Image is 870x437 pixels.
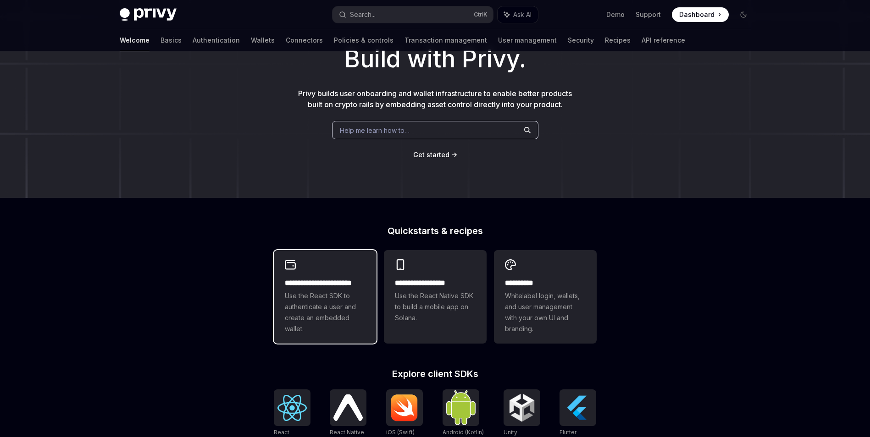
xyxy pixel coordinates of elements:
[679,10,715,19] span: Dashboard
[277,395,307,421] img: React
[330,429,364,436] span: React Native
[386,389,423,437] a: iOS (Swift)iOS (Swift)
[504,429,517,436] span: Unity
[560,429,576,436] span: Flutter
[340,126,410,135] span: Help me learn how to…
[285,290,366,334] span: Use the React SDK to authenticate a user and create an embedded wallet.
[736,7,751,22] button: Toggle dark mode
[443,429,484,436] span: Android (Kotlin)
[507,393,537,422] img: Unity
[332,6,493,23] button: Search...CtrlK
[386,429,415,436] span: iOS (Swift)
[15,41,855,77] h1: Build with Privy.
[513,10,532,19] span: Ask AI
[405,29,487,51] a: Transaction management
[193,29,240,51] a: Authentication
[286,29,323,51] a: Connectors
[413,151,449,158] span: Get started
[274,429,289,436] span: React
[474,11,488,18] span: Ctrl K
[605,29,631,51] a: Recipes
[274,369,597,378] h2: Explore client SDKs
[494,250,597,344] a: **** *****Whitelabel login, wallets, and user management with your own UI and branding.
[568,29,594,51] a: Security
[120,8,177,21] img: dark logo
[390,394,419,421] img: iOS (Swift)
[333,394,363,421] img: React Native
[330,389,366,437] a: React NativeReact Native
[395,290,476,323] span: Use the React Native SDK to build a mobile app on Solana.
[642,29,685,51] a: API reference
[413,150,449,159] a: Get started
[298,89,572,109] span: Privy builds user onboarding and wallet infrastructure to enable better products built on crypto ...
[672,7,729,22] a: Dashboard
[443,389,484,437] a: Android (Kotlin)Android (Kotlin)
[505,290,586,334] span: Whitelabel login, wallets, and user management with your own UI and branding.
[334,29,393,51] a: Policies & controls
[563,393,593,422] img: Flutter
[498,6,538,23] button: Ask AI
[350,9,376,20] div: Search...
[498,29,557,51] a: User management
[251,29,275,51] a: Wallets
[636,10,661,19] a: Support
[274,389,310,437] a: ReactReact
[560,389,596,437] a: FlutterFlutter
[446,390,476,425] img: Android (Kotlin)
[504,389,540,437] a: UnityUnity
[606,10,625,19] a: Demo
[120,29,150,51] a: Welcome
[161,29,182,51] a: Basics
[384,250,487,344] a: **** **** **** ***Use the React Native SDK to build a mobile app on Solana.
[274,226,597,235] h2: Quickstarts & recipes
